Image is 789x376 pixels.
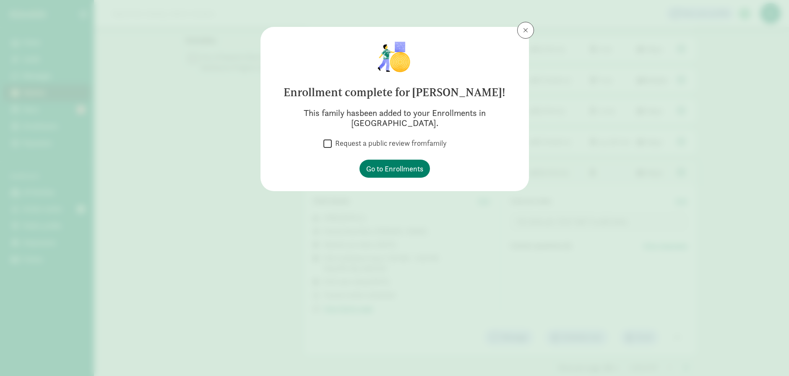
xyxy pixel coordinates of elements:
span: Go to Enrollments [366,163,423,174]
label: Request a public review from family [332,138,447,148]
iframe: Chat Widget [747,336,789,376]
div: Enrollment complete for [PERSON_NAME]! [274,84,516,101]
p: This family has been added to your Enrollments in [GEOGRAPHIC_DATA]. [274,108,516,128]
img: illustration-boy.png [377,40,412,74]
button: Go to Enrollments [359,160,430,178]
